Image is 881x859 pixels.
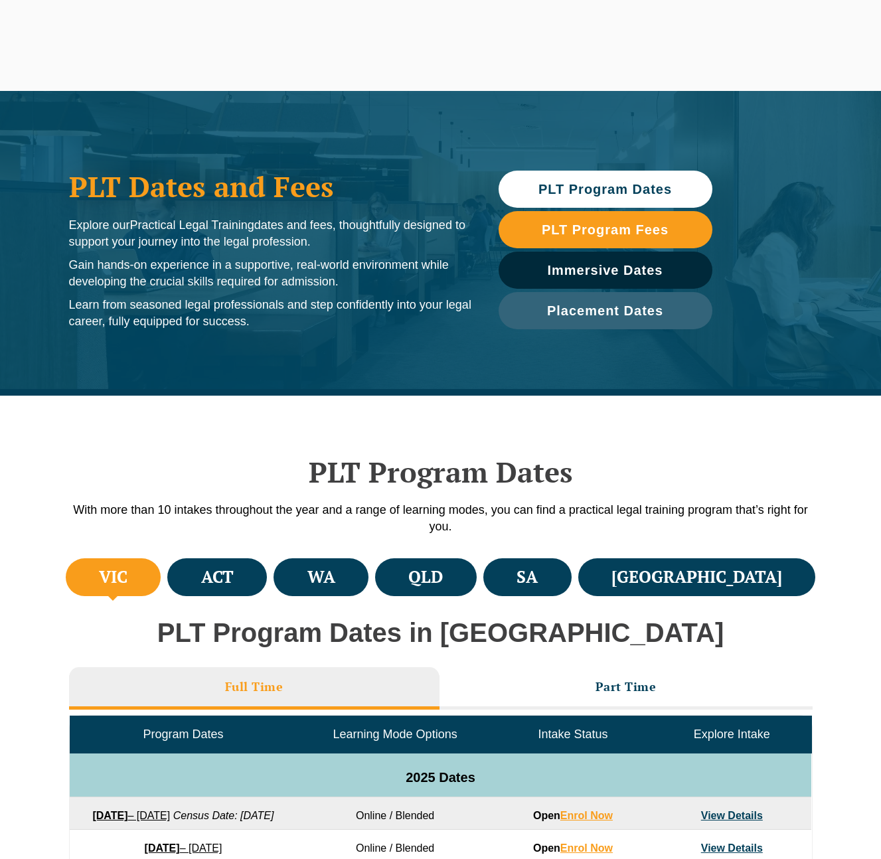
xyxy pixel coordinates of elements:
p: Learn from seasoned legal professionals and step confidently into your legal career, fully equipp... [69,297,472,330]
a: Enrol Now [560,810,613,821]
a: Immersive Dates [499,252,712,289]
h4: SA [517,566,538,588]
a: View Details [701,810,763,821]
h1: PLT Dates and Fees [69,170,472,203]
h4: QLD [408,566,443,588]
h2: PLT Program Dates in [GEOGRAPHIC_DATA] [62,618,819,647]
td: Online / Blended [297,797,493,830]
span: PLT Program Fees [542,223,669,236]
h3: Part Time [596,679,657,694]
p: With more than 10 intakes throughout the year and a range of learning modes, you can find a pract... [62,502,819,535]
a: Enrol Now [560,842,613,854]
strong: [DATE] [145,842,180,854]
h4: WA [307,566,335,588]
a: [DATE]– [DATE] [92,810,170,821]
a: PLT Program Fees [499,211,712,248]
span: Intake Status [538,728,607,741]
strong: [DATE] [92,810,127,821]
span: Program Dates [143,728,223,741]
h4: ACT [201,566,234,588]
strong: Open [533,842,613,854]
h4: [GEOGRAPHIC_DATA] [611,566,782,588]
strong: Open [533,810,613,821]
em: Census Date: [DATE] [173,810,274,821]
h4: VIC [99,566,127,588]
h2: PLT Program Dates [62,455,819,489]
span: Practical Legal Training [130,218,254,232]
span: Explore Intake [694,728,770,741]
h3: Full Time [225,679,283,694]
span: Immersive Dates [548,264,663,277]
p: Gain hands-on experience in a supportive, real-world environment while developing the crucial ski... [69,257,472,290]
p: Explore our dates and fees, thoughtfully designed to support your journey into the legal profession. [69,217,472,250]
a: [DATE]– [DATE] [145,842,222,854]
span: Placement Dates [547,304,663,317]
a: PLT Program Dates [499,171,712,208]
a: View Details [701,842,763,854]
span: 2025 Dates [406,770,475,785]
a: Placement Dates [499,292,712,329]
span: PLT Program Dates [538,183,672,196]
span: Learning Mode Options [333,728,457,741]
